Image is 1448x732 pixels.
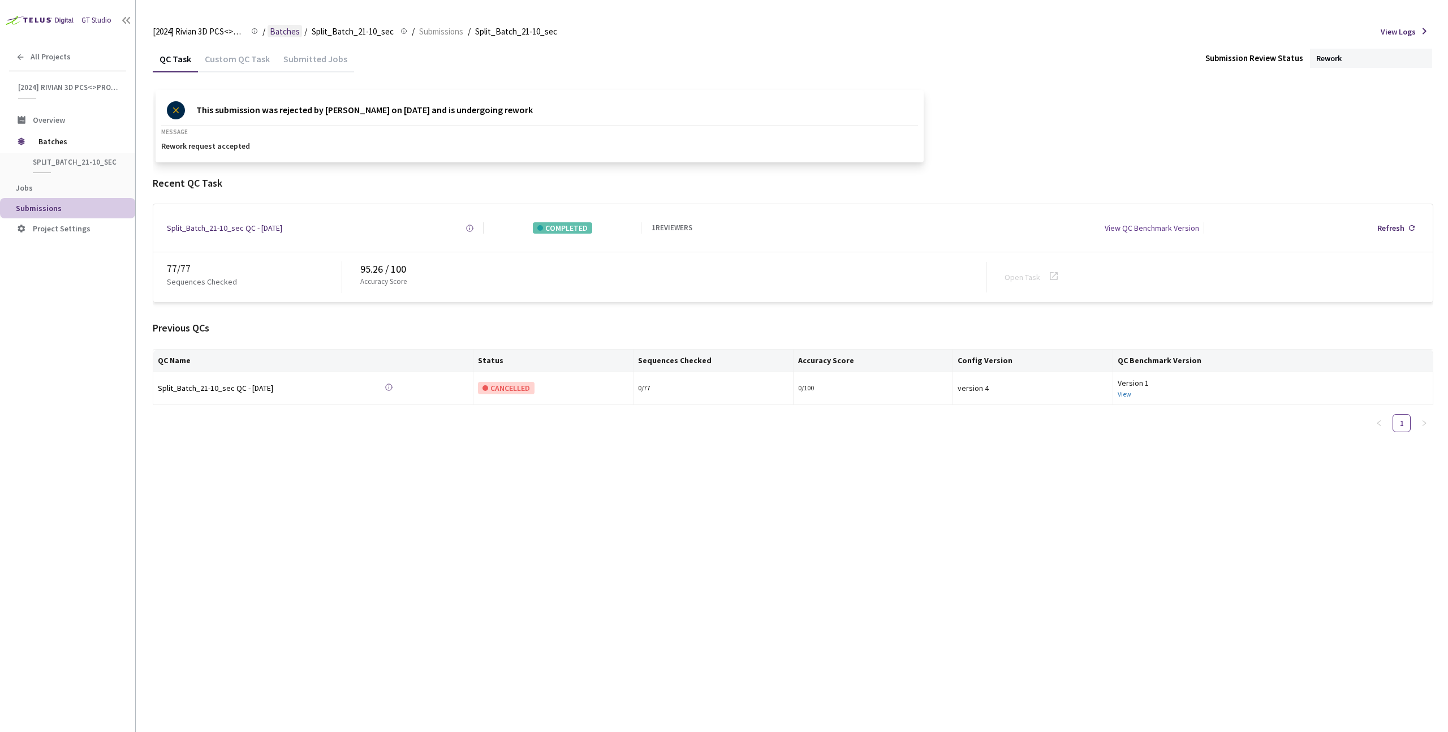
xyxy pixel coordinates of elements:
[638,383,788,394] div: 0 / 77
[958,382,1108,394] div: version 4
[468,25,471,38] li: /
[158,382,316,394] div: Split_Batch_21-10_sec QC - [DATE]
[633,350,794,372] th: Sequences Checked
[1005,272,1040,282] a: Open Task
[153,53,198,72] div: QC Task
[81,15,111,26] div: GT Studio
[161,128,918,136] p: MESSAGE
[1381,26,1416,37] span: View Logs
[153,176,1433,191] div: Recent QC Task
[1118,390,1131,398] a: View
[794,350,954,372] th: Accuracy Score
[167,222,282,234] a: Split_Batch_21-10_sec QC - [DATE]
[167,261,342,276] div: 77 / 77
[153,321,1433,335] div: Previous QCs
[167,276,237,287] p: Sequences Checked
[475,25,557,38] span: Split_Batch_21-10_sec
[153,25,244,38] span: [2024] Rivian 3D PCS<>Production
[360,277,407,287] p: Accuracy Score
[533,222,592,234] div: COMPLETED
[1393,414,1411,432] li: 1
[18,83,119,92] span: [2024] Rivian 3D PCS<>Production
[268,25,302,37] a: Batches
[417,25,466,37] a: Submissions
[412,25,415,38] li: /
[1415,414,1433,432] button: right
[1377,222,1404,234] div: Refresh
[1415,414,1433,432] li: Next Page
[798,383,949,394] div: 0/100
[153,350,473,372] th: QC Name
[304,25,307,38] li: /
[1370,414,1388,432] button: left
[473,350,633,372] th: Status
[262,25,265,38] li: /
[33,157,117,167] span: Split_Batch_21-10_sec
[161,141,918,151] p: Rework request accepted
[1376,420,1382,427] span: left
[31,52,71,62] span: All Projects
[1105,222,1199,234] div: View QC Benchmark Version
[16,203,62,213] span: Submissions
[312,25,394,38] span: Split_Batch_21-10_sec
[1113,350,1433,372] th: QC Benchmark Version
[953,350,1113,372] th: Config Version
[478,382,535,394] div: CANCELLED
[1393,415,1410,432] a: 1
[196,101,533,119] p: This submission was rejected by [PERSON_NAME] on [DATE] and is undergoing rework
[1118,377,1428,389] div: Version 1
[1370,414,1388,432] li: Previous Page
[652,223,692,234] div: 1 REVIEWERS
[16,183,33,193] span: Jobs
[419,25,463,38] span: Submissions
[33,223,90,234] span: Project Settings
[33,115,65,125] span: Overview
[198,53,277,72] div: Custom QC Task
[1205,52,1303,64] div: Submission Review Status
[1421,420,1428,427] span: right
[360,262,986,277] div: 95.26 / 100
[38,130,116,153] span: Batches
[277,53,354,72] div: Submitted Jobs
[270,25,300,38] span: Batches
